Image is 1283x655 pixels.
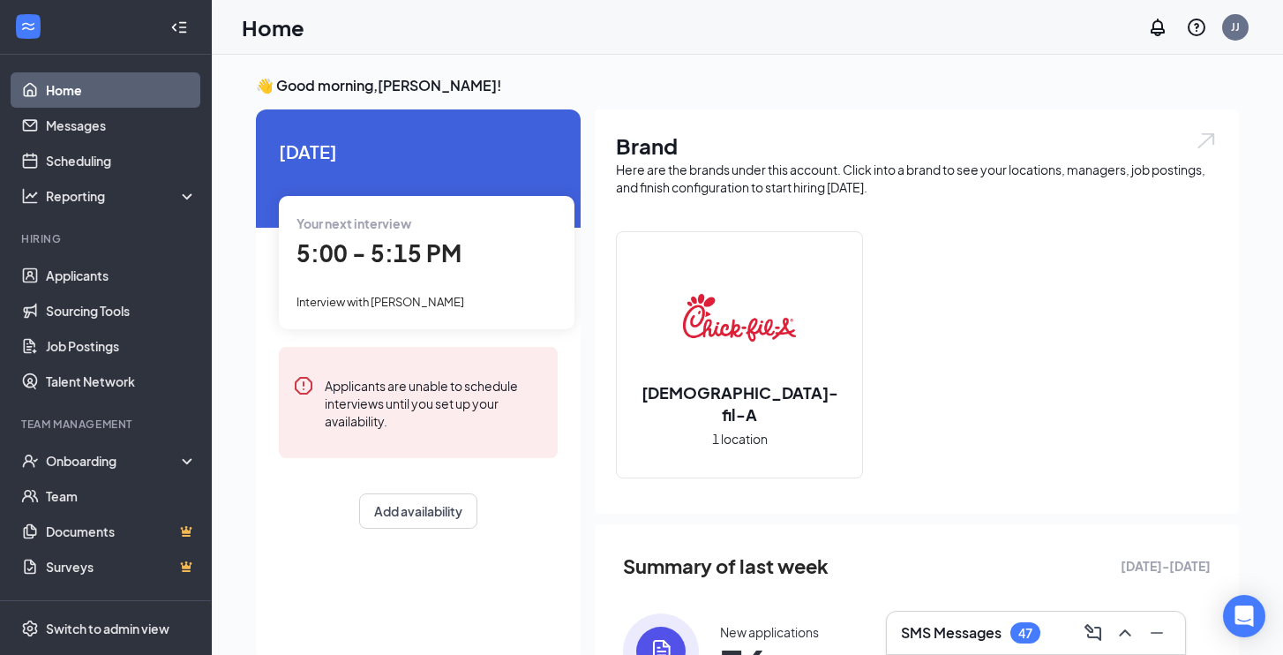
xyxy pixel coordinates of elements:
[46,514,197,549] a: DocumentsCrown
[296,215,411,231] span: Your next interview
[21,187,39,205] svg: Analysis
[46,620,169,637] div: Switch to admin view
[1223,595,1265,637] div: Open Intercom Messenger
[1121,556,1211,576] span: [DATE] - [DATE]
[46,143,197,178] a: Scheduling
[170,19,188,36] svg: Collapse
[1186,17,1207,38] svg: QuestionInfo
[46,452,182,470] div: Onboarding
[1195,131,1218,151] img: open.6027fd2a22e1237b5b06.svg
[46,108,197,143] a: Messages
[46,328,197,364] a: Job Postings
[1147,17,1168,38] svg: Notifications
[683,261,796,374] img: Chick-fil-A
[1018,626,1032,641] div: 47
[256,76,1239,95] h3: 👋 Good morning, [PERSON_NAME] !
[1231,19,1240,34] div: JJ
[1143,619,1171,647] button: Minimize
[21,620,39,637] svg: Settings
[720,623,819,641] div: New applications
[296,295,464,309] span: Interview with [PERSON_NAME]
[1111,619,1139,647] button: ChevronUp
[46,72,197,108] a: Home
[359,493,477,529] button: Add availability
[293,375,314,396] svg: Error
[46,364,197,399] a: Talent Network
[46,478,197,514] a: Team
[279,138,558,165] span: [DATE]
[1114,622,1136,644] svg: ChevronUp
[623,551,829,582] span: Summary of last week
[242,12,304,42] h1: Home
[21,452,39,470] svg: UserCheck
[46,187,198,205] div: Reporting
[46,549,197,584] a: SurveysCrown
[1079,619,1107,647] button: ComposeMessage
[901,623,1002,643] h3: SMS Messages
[1083,622,1104,644] svg: ComposeMessage
[325,375,544,430] div: Applicants are unable to schedule interviews until you set up your availability.
[21,231,193,246] div: Hiring
[21,417,193,432] div: Team Management
[1146,622,1167,644] svg: Minimize
[296,238,461,267] span: 5:00 - 5:15 PM
[616,131,1218,161] h1: Brand
[19,18,37,35] svg: WorkstreamLogo
[617,381,862,425] h2: [DEMOGRAPHIC_DATA]-fil-A
[46,293,197,328] a: Sourcing Tools
[46,258,197,293] a: Applicants
[712,429,768,448] span: 1 location
[616,161,1218,196] div: Here are the brands under this account. Click into a brand to see your locations, managers, job p...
